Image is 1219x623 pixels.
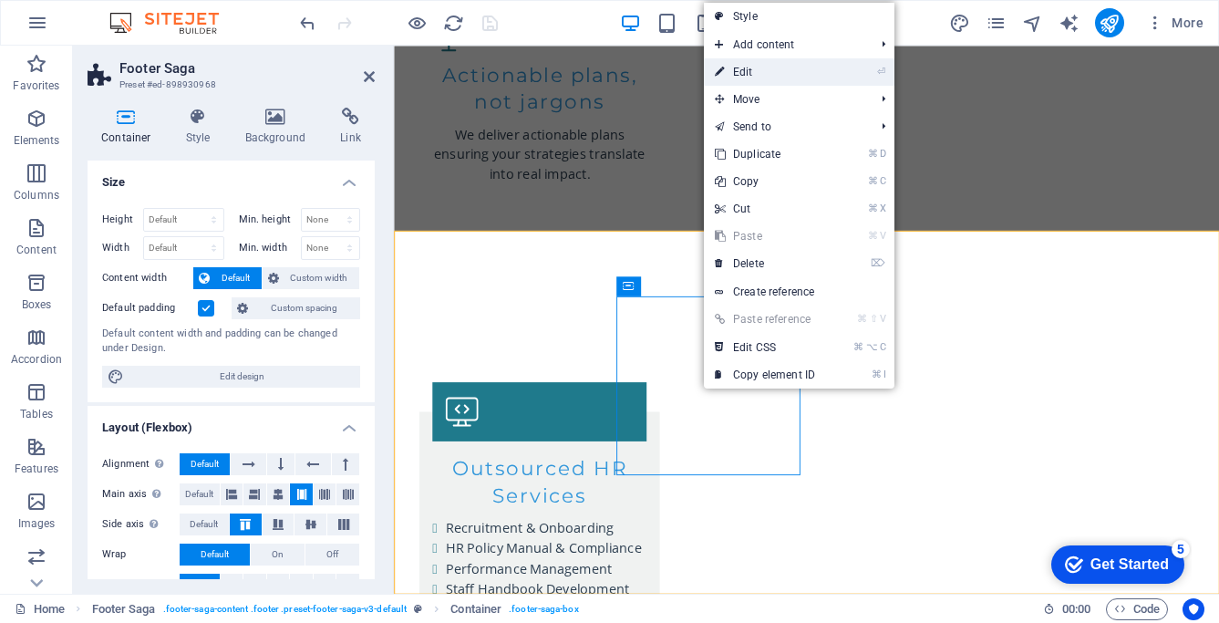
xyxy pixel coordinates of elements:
button: Default [180,514,229,535]
label: Main axis [102,483,180,505]
button: pages [986,12,1007,34]
button: Code [1106,598,1168,620]
p: Favorites [13,78,59,93]
label: Side axis [102,514,180,535]
label: Default padding [102,297,198,319]
a: ⌘⇧VPaste reference [704,306,826,333]
span: Default [191,453,219,475]
button: publish [1095,8,1124,37]
i: I [883,369,885,380]
a: ⌘ICopy element ID [704,361,826,389]
span: 00 00 [1062,598,1090,620]
i: C [880,341,885,353]
button: Off [305,544,359,566]
span: : [1075,602,1078,616]
i: ⌘ [872,369,882,380]
h4: Size [88,161,375,193]
h4: Layout (Flexbox) [88,406,375,439]
i: ⌦ [871,257,885,269]
i: ⌥ [866,341,878,353]
h4: Container [88,108,172,146]
i: ⌘ [853,341,863,353]
button: Default [180,483,220,505]
span: Default [185,483,213,505]
button: Click here to leave preview mode and continue editing [406,12,428,34]
span: Move [704,86,867,113]
button: navigator [1022,12,1044,34]
p: Elements [14,133,60,148]
button: Edit design [102,366,360,388]
button: More [1139,8,1211,37]
div: Get Started [54,20,132,36]
i: Pages (Ctrl+Alt+S) [986,13,1007,34]
i: V [880,313,885,325]
a: Style [704,3,894,30]
i: ⌘ [857,313,867,325]
label: Content width [102,267,193,289]
button: Default [180,574,220,596]
button: Custom spacing [232,297,360,319]
div: 5 [135,4,153,22]
i: Design (Ctrl+Alt+Y) [949,13,970,34]
p: Columns [14,188,59,202]
i: ⇧ [870,313,878,325]
a: ⏎Edit [704,58,826,86]
a: ⌘VPaste [704,223,826,250]
h4: Background [232,108,327,146]
p: Content [16,243,57,257]
span: Code [1114,598,1160,620]
i: V [880,230,885,242]
i: ⌘ [868,148,878,160]
span: More [1146,14,1204,32]
span: . footer-saga-box [509,598,579,620]
p: Slider [23,571,51,586]
label: Min. width [239,243,301,253]
i: Undo: change_data (Ctrl+Z) [297,13,318,34]
span: Default [190,514,218,535]
span: Click to select. Double-click to edit [450,598,501,620]
a: ⌘XCut [704,195,826,223]
button: On [251,544,305,566]
a: ⌦Delete [704,250,826,277]
a: ⌘CCopy [704,168,826,195]
a: ⌘DDuplicate [704,140,826,168]
a: Click to cancel selection. Double-click to open Pages [15,598,65,620]
i: C [880,175,885,187]
i: This element is a customizable preset [414,604,422,614]
i: ⌘ [868,175,878,187]
i: AI Writer [1059,13,1080,34]
i: Reload page [443,13,464,34]
span: Off [326,544,338,566]
span: Click to select. Double-click to edit [92,598,156,620]
a: ⌘⌥CEdit CSS [704,334,826,361]
span: Add content [704,31,867,58]
button: text_generator [1059,12,1080,34]
button: Default [193,267,262,289]
span: Default [215,267,256,289]
button: Usercentrics [1183,598,1204,620]
p: Boxes [22,297,52,312]
label: Min. height [239,214,301,224]
span: Custom spacing [253,297,355,319]
a: Create reference [704,278,894,306]
button: Default [180,453,230,475]
a: Send to [704,113,867,140]
i: ⏎ [877,66,885,78]
h4: Style [172,108,232,146]
nav: breadcrumb [92,598,579,620]
button: design [949,12,971,34]
h4: Link [326,108,375,146]
span: Edit design [129,366,355,388]
button: reload [442,12,464,34]
i: D [880,148,885,160]
button: Default [180,544,250,566]
span: Default [185,574,213,596]
span: . footer-saga-content .footer .preset-footer-saga-v3-default [163,598,407,620]
p: Features [15,462,58,476]
img: Editor Logo [105,12,242,34]
label: Height [102,214,143,224]
span: Custom width [284,267,355,289]
h3: Preset #ed-898930968 [119,77,338,93]
label: Alignment [102,453,180,475]
p: Images [18,516,56,531]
